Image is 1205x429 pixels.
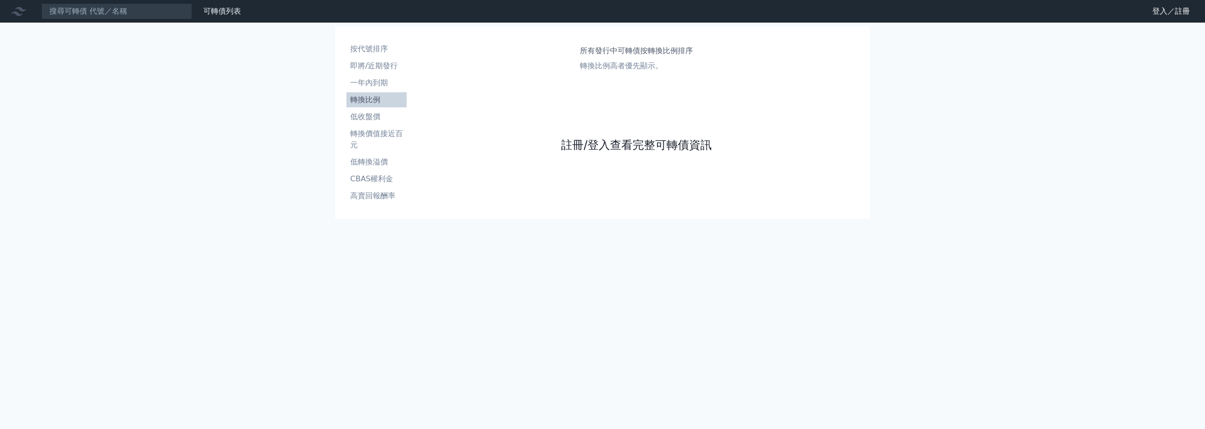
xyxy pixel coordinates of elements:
li: 一年內到期 [346,77,407,89]
a: 高賣回報酬率 [346,188,407,203]
p: 轉換比例高者優先顯示。 [580,60,693,72]
a: CBAS權利金 [346,171,407,186]
a: 登入／註冊 [1145,4,1197,19]
a: 可轉債列表 [203,7,241,16]
a: 低轉換溢價 [346,154,407,170]
li: 高賣回報酬率 [346,190,407,202]
input: 搜尋可轉債 代號／名稱 [41,3,192,19]
li: 即將/近期發行 [346,60,407,72]
a: 一年內到期 [346,75,407,90]
a: 按代號排序 [346,41,407,57]
li: 低收盤價 [346,111,407,122]
li: 轉換比例 [346,94,407,105]
li: 按代號排序 [346,43,407,55]
a: 註冊/登入查看完整可轉債資訊 [561,138,712,153]
a: 低收盤價 [346,109,407,124]
h1: 所有發行中可轉債按轉換比例排序 [580,45,693,57]
li: 低轉換溢價 [346,156,407,168]
a: 轉換比例 [346,92,407,107]
a: 轉換價值接近百元 [346,126,407,153]
li: CBAS權利金 [346,173,407,185]
li: 轉換價值接近百元 [346,128,407,151]
a: 即將/近期發行 [346,58,407,73]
